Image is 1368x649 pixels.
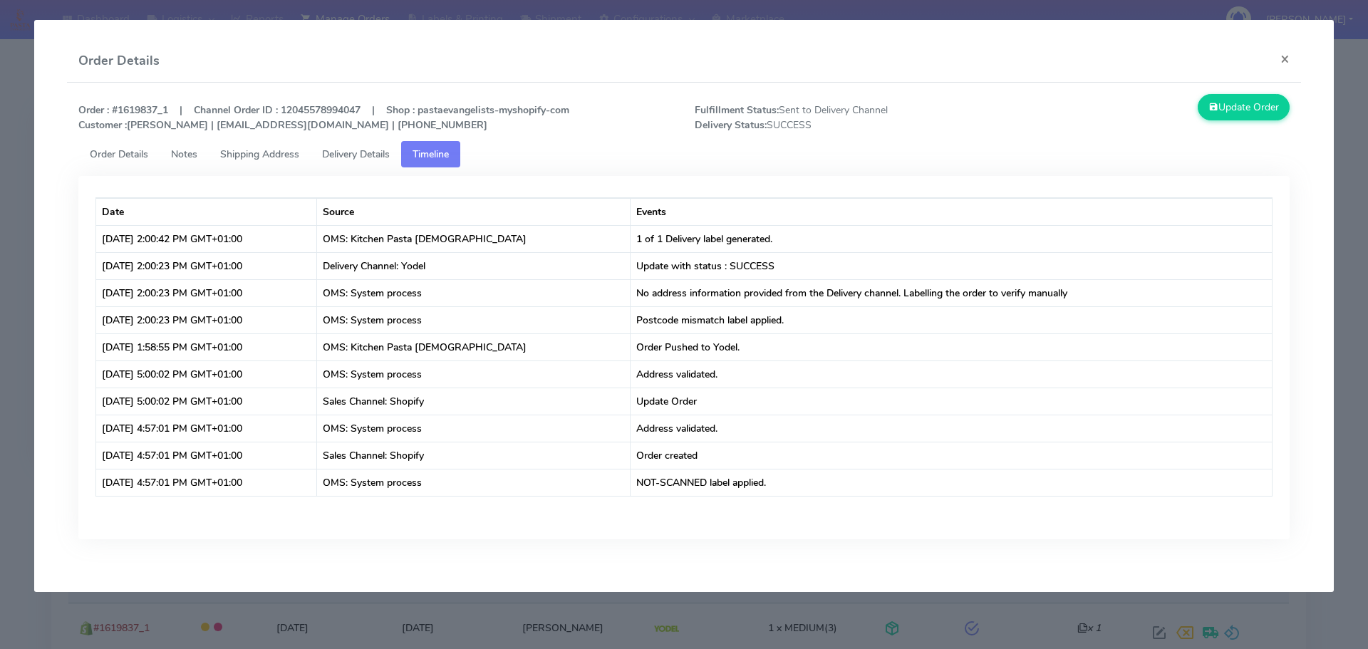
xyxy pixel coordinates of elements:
[96,306,317,333] td: [DATE] 2:00:23 PM GMT+01:00
[631,198,1273,225] th: Events
[317,198,631,225] th: Source
[631,360,1273,388] td: Address validated.
[220,147,299,161] span: Shipping Address
[317,388,631,415] td: Sales Channel: Shopify
[317,442,631,469] td: Sales Channel: Shopify
[96,360,317,388] td: [DATE] 5:00:02 PM GMT+01:00
[171,147,197,161] span: Notes
[695,118,767,132] strong: Delivery Status:
[96,415,317,442] td: [DATE] 4:57:01 PM GMT+01:00
[317,360,631,388] td: OMS: System process
[631,306,1273,333] td: Postcode mismatch label applied.
[631,333,1273,360] td: Order Pushed to Yodel.
[96,388,317,415] td: [DATE] 5:00:02 PM GMT+01:00
[96,279,317,306] td: [DATE] 2:00:23 PM GMT+01:00
[631,469,1273,496] td: NOT-SCANNED label applied.
[96,469,317,496] td: [DATE] 4:57:01 PM GMT+01:00
[631,415,1273,442] td: Address validated.
[631,252,1273,279] td: Update with status : SUCCESS
[631,225,1273,252] td: 1 of 1 Delivery label generated.
[78,51,160,71] h4: Order Details
[96,252,317,279] td: [DATE] 2:00:23 PM GMT+01:00
[96,225,317,252] td: [DATE] 2:00:42 PM GMT+01:00
[631,279,1273,306] td: No address information provided from the Delivery channel. Labelling the order to verify manually
[413,147,449,161] span: Timeline
[78,118,127,132] strong: Customer :
[1198,94,1290,120] button: Update Order
[695,103,779,117] strong: Fulfillment Status:
[78,141,1290,167] ul: Tabs
[78,103,569,132] strong: Order : #1619837_1 | Channel Order ID : 12045578994047 | Shop : pastaevangelists-myshopify-com [P...
[317,306,631,333] td: OMS: System process
[317,225,631,252] td: OMS: Kitchen Pasta [DEMOGRAPHIC_DATA]
[96,333,317,360] td: [DATE] 1:58:55 PM GMT+01:00
[317,415,631,442] td: OMS: System process
[317,333,631,360] td: OMS: Kitchen Pasta [DEMOGRAPHIC_DATA]
[96,198,317,225] th: Date
[317,469,631,496] td: OMS: System process
[96,442,317,469] td: [DATE] 4:57:01 PM GMT+01:00
[90,147,148,161] span: Order Details
[322,147,390,161] span: Delivery Details
[317,252,631,279] td: Delivery Channel: Yodel
[317,279,631,306] td: OMS: System process
[684,103,993,133] span: Sent to Delivery Channel SUCCESS
[631,442,1273,469] td: Order created
[1269,40,1301,78] button: Close
[631,388,1273,415] td: Update Order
